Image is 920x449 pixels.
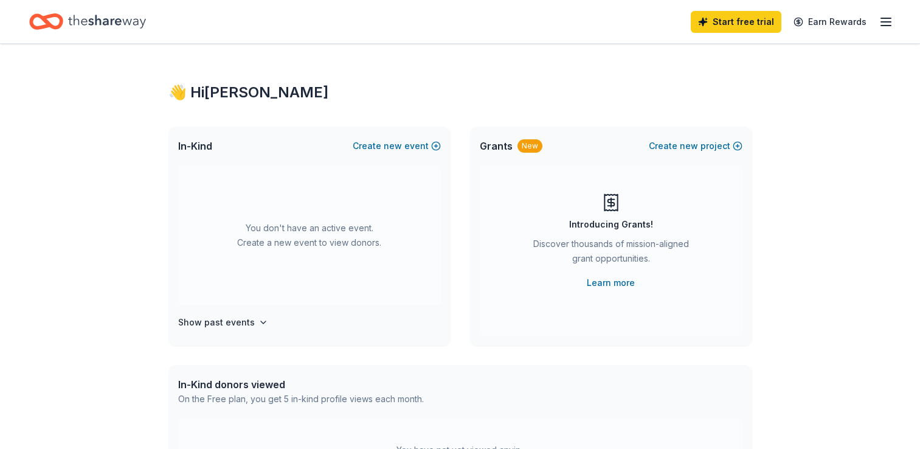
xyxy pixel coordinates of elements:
button: Show past events [178,315,268,330]
div: 👋 Hi [PERSON_NAME] [168,83,752,102]
div: On the Free plan, you get 5 in-kind profile views each month. [178,392,424,406]
h4: Show past events [178,315,255,330]
button: Createnewproject [649,139,742,153]
span: new [384,139,402,153]
span: new [680,139,698,153]
div: Introducing Grants! [569,217,653,232]
a: Earn Rewards [786,11,874,33]
span: In-Kind [178,139,212,153]
button: Createnewevent [353,139,441,153]
div: New [517,139,542,153]
span: Grants [480,139,513,153]
div: Discover thousands of mission-aligned grant opportunities. [528,237,694,271]
a: Home [29,7,146,36]
a: Start free trial [691,11,781,33]
a: Learn more [587,276,635,290]
div: In-Kind donors viewed [178,377,424,392]
div: You don't have an active event. Create a new event to view donors. [178,165,441,305]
